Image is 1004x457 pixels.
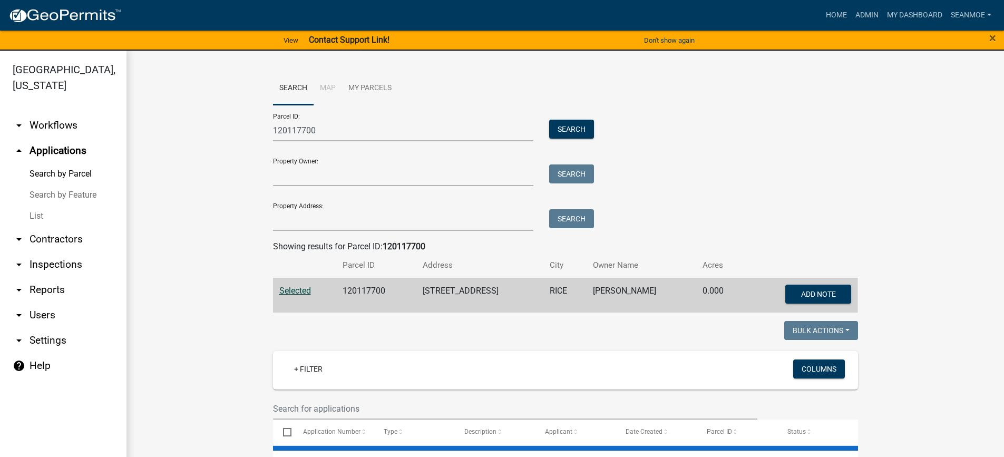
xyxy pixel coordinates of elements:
[696,420,777,445] datatable-header-cell: Parcel ID
[273,420,293,445] datatable-header-cell: Select
[549,209,594,228] button: Search
[549,164,594,183] button: Search
[13,359,25,372] i: help
[286,359,331,378] a: + Filter
[947,5,996,25] a: SeanMoe
[616,420,696,445] datatable-header-cell: Date Created
[13,309,25,322] i: arrow_drop_down
[13,334,25,347] i: arrow_drop_down
[696,278,745,313] td: 0.000
[801,289,836,298] span: Add Note
[787,428,806,435] span: Status
[13,144,25,157] i: arrow_drop_up
[13,233,25,246] i: arrow_drop_down
[303,428,360,435] span: Application Number
[416,253,544,278] th: Address
[293,420,374,445] datatable-header-cell: Application Number
[785,285,851,304] button: Add Note
[777,420,857,445] datatable-header-cell: Status
[383,241,425,251] strong: 120117700
[822,5,851,25] a: Home
[374,420,454,445] datatable-header-cell: Type
[851,5,883,25] a: Admin
[309,35,389,45] strong: Contact Support Link!
[273,240,858,253] div: Showing results for Parcel ID:
[587,278,696,313] td: [PERSON_NAME]
[535,420,616,445] datatable-header-cell: Applicant
[273,72,314,105] a: Search
[543,253,587,278] th: City
[543,278,587,313] td: RICE
[342,72,398,105] a: My Parcels
[464,428,496,435] span: Description
[273,398,758,420] input: Search for applications
[384,428,397,435] span: Type
[13,284,25,296] i: arrow_drop_down
[454,420,535,445] datatable-header-cell: Description
[626,428,662,435] span: Date Created
[545,428,572,435] span: Applicant
[549,120,594,139] button: Search
[793,359,845,378] button: Columns
[989,31,996,45] span: ×
[883,5,947,25] a: My Dashboard
[416,278,544,313] td: [STREET_ADDRESS]
[336,278,416,313] td: 120117700
[587,253,696,278] th: Owner Name
[784,321,858,340] button: Bulk Actions
[989,32,996,44] button: Close
[279,286,311,296] a: Selected
[696,253,745,278] th: Acres
[336,253,416,278] th: Parcel ID
[13,119,25,132] i: arrow_drop_down
[640,32,699,49] button: Don't show again
[279,32,303,49] a: View
[13,258,25,271] i: arrow_drop_down
[707,428,732,435] span: Parcel ID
